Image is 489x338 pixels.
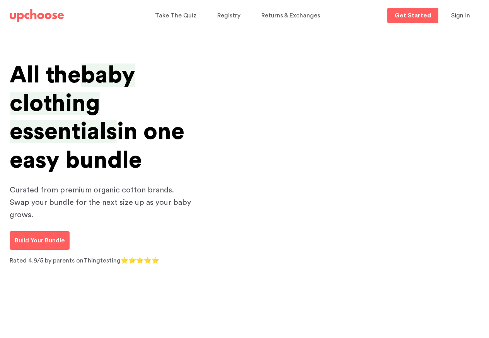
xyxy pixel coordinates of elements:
[10,9,64,22] img: UpChoose
[217,12,240,19] span: Registry
[10,63,135,143] span: baby clothing essentials
[155,8,199,23] a: Take The Quiz
[10,120,184,172] span: in one easy bundle
[83,257,121,264] a: Thingtesting
[451,12,470,19] span: Sign in
[15,236,65,245] p: Build Your Bundle
[10,184,195,221] p: Curated from premium organic cotton brands. Swap your bundle for the next size up as your baby gr...
[261,8,322,23] a: Returns & Exchanges
[10,231,70,250] a: Build Your Bundle
[217,8,243,23] a: Registry
[10,257,83,264] span: Rated 4.9/5 by parents on
[121,257,159,264] span: ⭐⭐⭐⭐⭐
[10,63,81,87] span: All the
[10,8,64,24] a: UpChoose
[387,8,438,23] a: Get Started
[441,8,480,23] button: Sign in
[261,12,320,19] span: Returns & Exchanges
[155,12,196,19] span: Take The Quiz
[395,12,431,19] p: Get Started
